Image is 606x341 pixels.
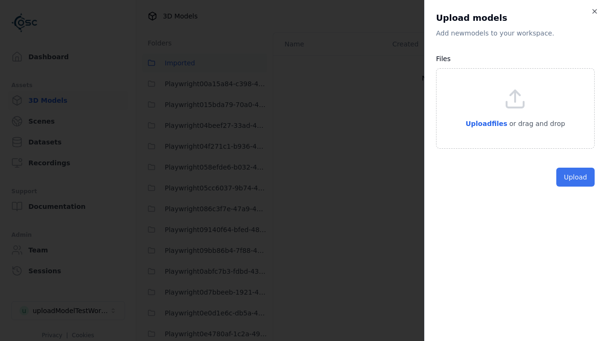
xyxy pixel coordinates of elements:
[436,28,595,38] p: Add new model s to your workspace.
[556,168,595,187] button: Upload
[436,11,595,25] h2: Upload models
[465,120,507,127] span: Upload files
[508,118,565,129] p: or drag and drop
[436,55,451,63] label: Files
